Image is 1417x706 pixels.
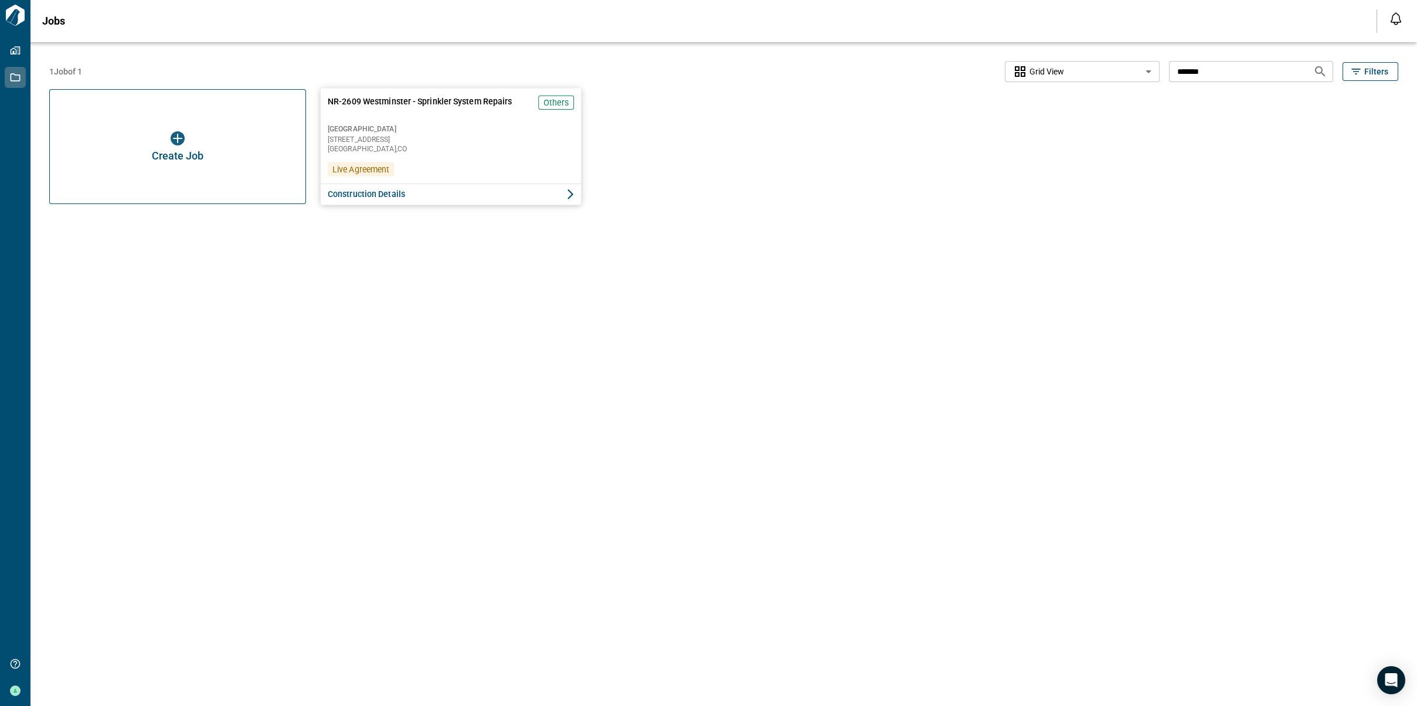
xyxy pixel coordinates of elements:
[1029,66,1064,77] span: Grid View
[152,150,203,162] span: Create Job
[1377,666,1405,694] div: Open Intercom Messenger
[171,131,185,145] img: icon button
[328,96,512,120] span: NR-2609 Westminster - Sprinkler System Repairs
[543,97,569,108] span: Others
[49,66,82,77] span: 1 Job of 1
[1309,60,1332,83] button: Search jobs
[321,184,581,205] button: Construction Details
[328,145,574,152] span: [GEOGRAPHIC_DATA] , CO
[1005,60,1160,84] div: Without label
[1343,62,1398,81] button: Filters
[328,136,574,143] span: [STREET_ADDRESS]
[42,15,65,27] span: Jobs
[1364,66,1388,77] span: Filters
[328,188,405,200] span: Construction Details
[332,163,389,175] span: Live Agreement
[328,124,574,133] span: [GEOGRAPHIC_DATA]
[1387,9,1405,28] button: Open notification feed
